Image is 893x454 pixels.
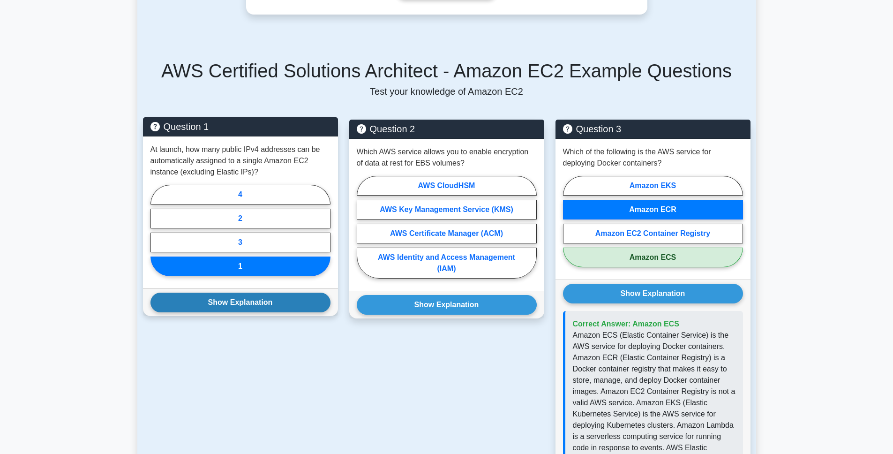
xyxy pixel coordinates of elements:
[357,295,537,315] button: Show Explanation
[563,176,743,196] label: Amazon EKS
[573,320,679,328] span: Correct Answer: Amazon ECS
[150,185,330,204] label: 4
[357,248,537,279] label: AWS Identity and Access Management (IAM)
[150,121,330,132] h5: Question 1
[150,293,330,312] button: Show Explanation
[150,257,330,276] label: 1
[143,60,750,82] h5: AWS Certified Solutions Architect - Amazon EC2 Example Questions
[563,200,743,219] label: Amazon ECR
[563,284,743,303] button: Show Explanation
[563,248,743,267] label: Amazon ECS
[150,144,330,178] p: At launch, how many public IPv4 addresses can be automatically assigned to a single Amazon EC2 in...
[150,233,330,252] label: 3
[563,224,743,243] label: Amazon EC2 Container Registry
[357,146,537,169] p: Which AWS service allows you to enable encryption of data at rest for EBS volumes?
[357,123,537,135] h5: Question 2
[357,200,537,219] label: AWS Key Management Service (KMS)
[563,146,743,169] p: Which of the following is the AWS service for deploying Docker containers?
[143,86,750,97] p: Test your knowledge of Amazon EC2
[150,209,330,228] label: 2
[357,224,537,243] label: AWS Certificate Manager (ACM)
[563,123,743,135] h5: Question 3
[357,176,537,196] label: AWS CloudHSM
